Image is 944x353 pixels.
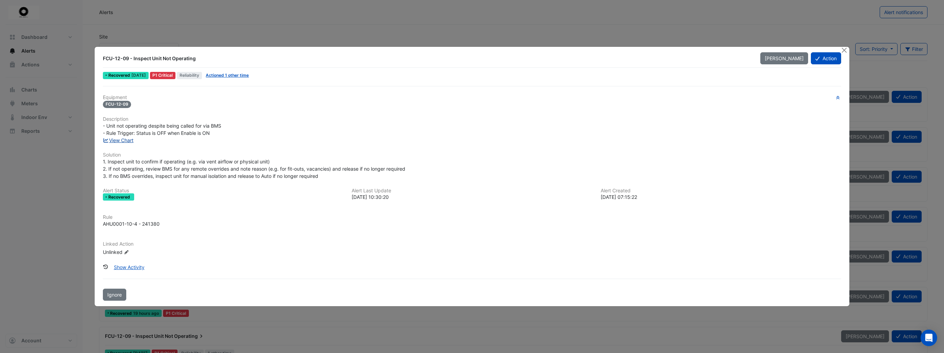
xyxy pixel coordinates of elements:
[131,73,146,78] span: Tue 30-Sep-2025 10:30 AEST
[177,72,202,79] span: Reliability
[103,137,133,143] a: View Chart
[124,250,129,255] fa-icon: Edit Linked Action
[206,73,249,78] a: Actioned 1 other time
[601,188,841,194] h6: Alert Created
[103,214,841,220] h6: Rule
[352,193,592,201] div: [DATE] 10:30:20
[103,159,405,179] span: 1. Inspect unit to confirm if operating (e.g. via vent airflow or physical unit) 2. If not operat...
[103,248,185,256] div: Unlinked
[760,52,808,64] button: [PERSON_NAME]
[765,55,804,61] span: [PERSON_NAME]
[103,152,841,158] h6: Solution
[108,73,131,77] span: Recovered
[103,116,841,122] h6: Description
[601,193,841,201] div: [DATE] 07:15:22
[109,261,149,273] button: Show Activity
[811,52,841,64] button: Action
[103,220,160,227] div: AHU0001-10-4 - 241380
[841,47,848,54] button: Close
[108,195,131,199] span: Recovered
[107,292,122,298] span: Ignore
[103,123,221,136] span: - Unit not operating despite being called for via BMS - Rule Trigger: Status is OFF when Enable i...
[352,188,592,194] h6: Alert Last Update
[150,72,176,79] div: P1 Critical
[103,101,131,108] span: FCU-12-09
[103,188,343,194] h6: Alert Status
[103,55,752,62] div: FCU-12-09 - Inspect Unit Not Operating
[103,241,841,247] h6: Linked Action
[921,330,937,346] div: Open Intercom Messenger
[103,95,841,100] h6: Equipment
[103,289,126,301] button: Ignore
